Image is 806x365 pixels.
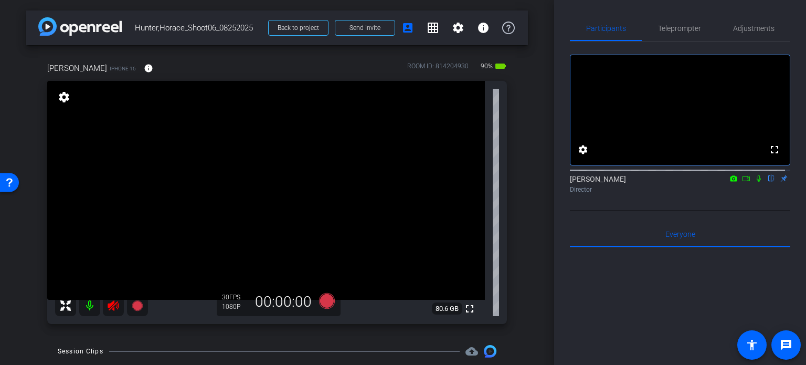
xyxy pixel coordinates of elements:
[58,346,103,357] div: Session Clips
[38,17,122,36] img: app-logo
[465,345,478,358] mat-icon: cloud_upload
[349,24,380,32] span: Send invite
[570,174,790,194] div: [PERSON_NAME]
[335,20,395,36] button: Send invite
[658,25,701,32] span: Teleprompter
[57,91,71,103] mat-icon: settings
[465,345,478,358] span: Destinations for your clips
[427,22,439,34] mat-icon: grid_on
[765,173,778,183] mat-icon: flip
[477,22,490,34] mat-icon: info
[229,294,240,301] span: FPS
[144,64,153,73] mat-icon: info
[401,22,414,34] mat-icon: account_box
[586,25,626,32] span: Participants
[570,185,790,194] div: Director
[746,339,758,351] mat-icon: accessibility
[768,143,781,156] mat-icon: fullscreen
[278,24,319,32] span: Back to project
[432,303,462,315] span: 80.6 GB
[484,345,496,358] img: Session clips
[494,60,507,72] mat-icon: battery_std
[463,303,476,315] mat-icon: fullscreen
[47,62,107,74] span: [PERSON_NAME]
[665,231,695,238] span: Everyone
[135,17,262,38] span: Hunter,Horace_Shoot06_08252025
[222,293,248,301] div: 30
[407,61,469,77] div: ROOM ID: 814204930
[268,20,328,36] button: Back to project
[452,22,464,34] mat-icon: settings
[479,58,494,75] span: 90%
[733,25,775,32] span: Adjustments
[248,293,319,311] div: 00:00:00
[110,65,136,72] span: iPhone 16
[577,143,589,156] mat-icon: settings
[222,303,248,311] div: 1080P
[780,339,792,351] mat-icon: message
